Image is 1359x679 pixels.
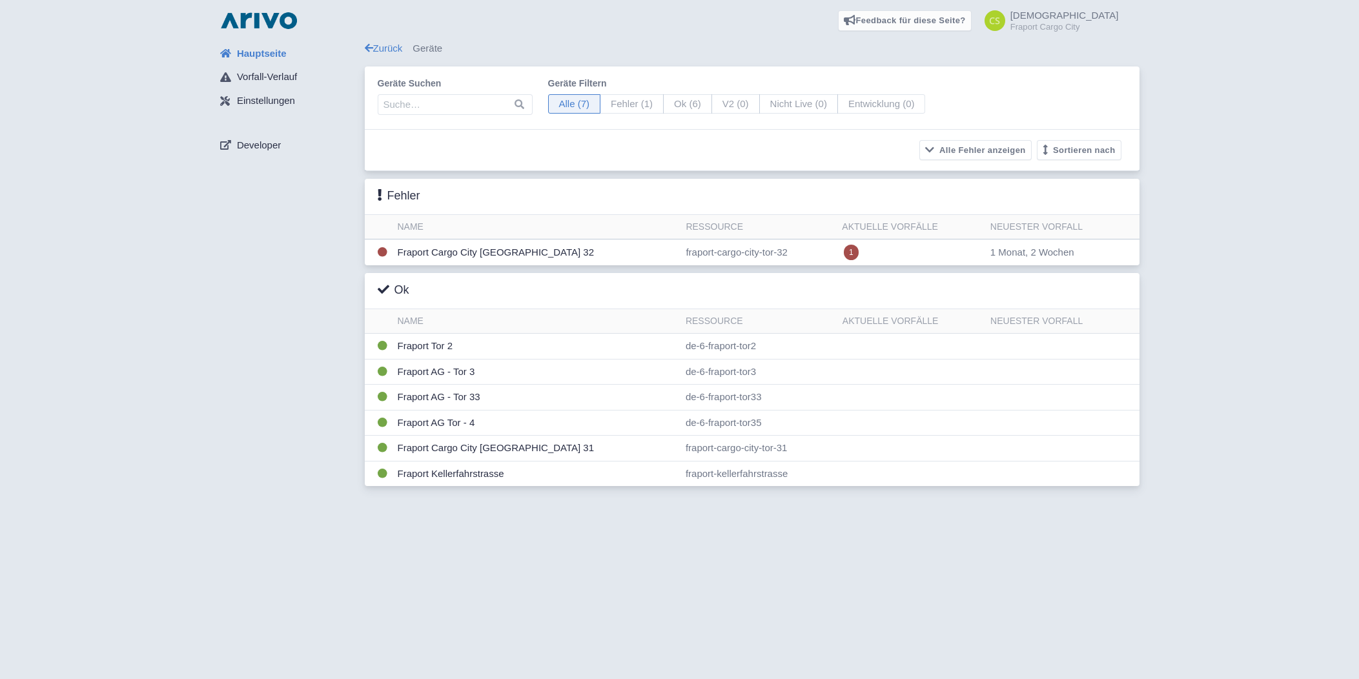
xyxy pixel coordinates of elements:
[365,43,403,54] a: Zurück
[837,309,985,334] th: Aktuelle Vorfälle
[680,334,837,360] td: de-6-fraport-tor2
[680,385,837,410] td: de-6-fraport-tor33
[977,10,1119,31] a: [DEMOGRAPHIC_DATA] Fraport Cargo City
[680,410,837,436] td: de-6-fraport-tor35
[680,359,837,385] td: de-6-fraport-tor3
[393,436,680,461] td: Fraport Cargo City [GEOGRAPHIC_DATA] 31
[237,94,295,108] span: Einstellungen
[711,94,760,114] span: V2 (0)
[393,215,681,239] th: Name
[990,247,1074,258] span: 1 Monat, 2 Wochen
[837,94,926,114] span: Entwicklung (0)
[548,77,926,90] label: Geräte filtern
[680,309,837,334] th: Ressource
[237,46,287,61] span: Hauptseite
[985,309,1139,334] th: Neuester Vorfall
[680,215,837,239] th: Ressource
[393,359,680,385] td: Fraport AG - Tor 3
[393,309,680,334] th: Name
[837,215,985,239] th: Aktuelle Vorfälle
[393,334,680,360] td: Fraport Tor 2
[210,133,365,157] a: Developer
[1010,10,1119,21] span: [DEMOGRAPHIC_DATA]
[680,436,837,461] td: fraport-cargo-city-tor-31
[210,65,365,90] a: Vorfall-Verlauf
[1037,140,1121,160] button: Sortieren nach
[844,245,859,260] span: 1
[365,41,1139,56] div: Geräte
[1010,23,1119,31] small: Fraport Cargo City
[680,239,837,266] td: fraport-cargo-city-tor-32
[393,239,681,266] td: Fraport Cargo City [GEOGRAPHIC_DATA] 32
[218,10,300,31] img: logo
[985,215,1139,239] th: Neuester Vorfall
[548,94,601,114] span: Alle (7)
[237,70,297,85] span: Vorfall-Verlauf
[378,77,533,90] label: Geräte suchen
[237,138,281,153] span: Developer
[210,89,365,114] a: Einstellungen
[680,461,837,486] td: fraport-kellerfahrstrasse
[210,41,365,66] a: Hauptseite
[759,94,838,114] span: Nicht Live (0)
[393,461,680,486] td: Fraport Kellerfahrstrasse
[378,189,420,203] h3: Fehler
[600,94,664,114] span: Fehler (1)
[378,94,533,115] input: Suche…
[393,410,680,436] td: Fraport AG Tor - 4
[393,385,680,410] td: Fraport AG - Tor 33
[663,94,712,114] span: Ok (6)
[919,140,1032,160] button: Alle Fehler anzeigen
[838,10,972,31] a: Feedback für diese Seite?
[378,283,409,298] h3: Ok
